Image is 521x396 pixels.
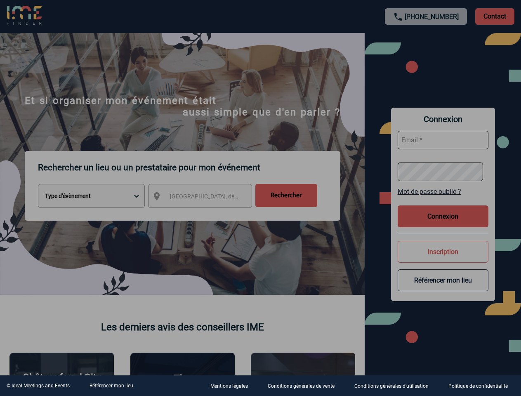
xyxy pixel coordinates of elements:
[210,384,248,389] p: Mentions légales
[204,382,261,390] a: Mentions légales
[442,382,521,390] a: Politique de confidentialité
[348,382,442,390] a: Conditions générales d'utilisation
[90,383,133,389] a: Référencer mon lieu
[261,382,348,390] a: Conditions générales de vente
[268,384,335,389] p: Conditions générales de vente
[7,383,70,389] div: © Ideal Meetings and Events
[354,384,429,389] p: Conditions générales d'utilisation
[448,384,508,389] p: Politique de confidentialité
